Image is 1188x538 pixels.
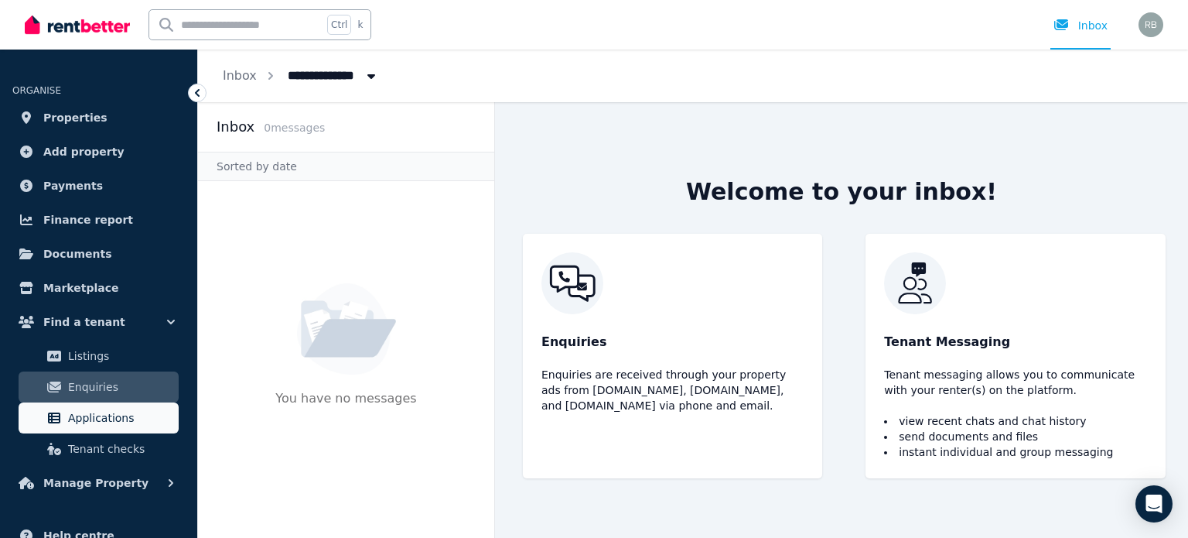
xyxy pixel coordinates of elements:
[43,313,125,331] span: Find a tenant
[541,252,804,314] img: RentBetter Inbox
[19,341,179,372] a: Listings
[357,19,363,31] span: k
[19,433,179,464] a: Tenant checks
[19,372,179,403] a: Enquiries
[43,142,125,161] span: Add property
[12,85,61,96] span: ORGANISE
[25,13,130,36] img: RentBetter
[541,333,804,351] p: Enquiries
[68,409,172,427] span: Applications
[43,211,133,229] span: Finance report
[884,444,1146,460] li: instant individual and group messaging
[43,279,118,297] span: Marketplace
[217,116,254,138] h2: Inbox
[12,307,185,338] button: Find a tenant
[1138,12,1163,37] img: Rick Baek
[12,272,185,303] a: Marketplace
[1135,485,1173,523] div: Open Intercom Messenger
[12,136,185,167] a: Add property
[12,170,185,201] a: Payments
[43,474,148,492] span: Manage Property
[686,178,997,206] h2: Welcome to your inbox!
[198,50,404,102] nav: Breadcrumb
[43,176,103,195] span: Payments
[327,15,351,35] span: Ctrl
[884,333,1010,351] span: Tenant Messaging
[297,283,396,375] img: No Message Available
[884,429,1146,444] li: send documents and files
[19,403,179,433] a: Applications
[884,413,1146,429] li: view recent chats and chat history
[223,68,257,83] a: Inbox
[12,238,185,269] a: Documents
[275,389,416,436] p: You have no messages
[68,347,172,365] span: Listings
[541,367,804,413] p: Enquiries are received through your property ads from [DOMAIN_NAME], [DOMAIN_NAME], and [DOMAIN_N...
[68,440,172,458] span: Tenant checks
[884,252,1146,314] img: RentBetter Inbox
[264,122,325,134] span: 0 message s
[12,204,185,235] a: Finance report
[198,152,494,181] div: Sorted by date
[68,378,172,396] span: Enquiries
[12,468,185,499] button: Manage Property
[884,367,1146,398] p: Tenant messaging allows you to communicate with your renter(s) on the platform.
[43,108,108,127] span: Properties
[12,102,185,133] a: Properties
[1053,18,1108,33] div: Inbox
[43,245,112,263] span: Documents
